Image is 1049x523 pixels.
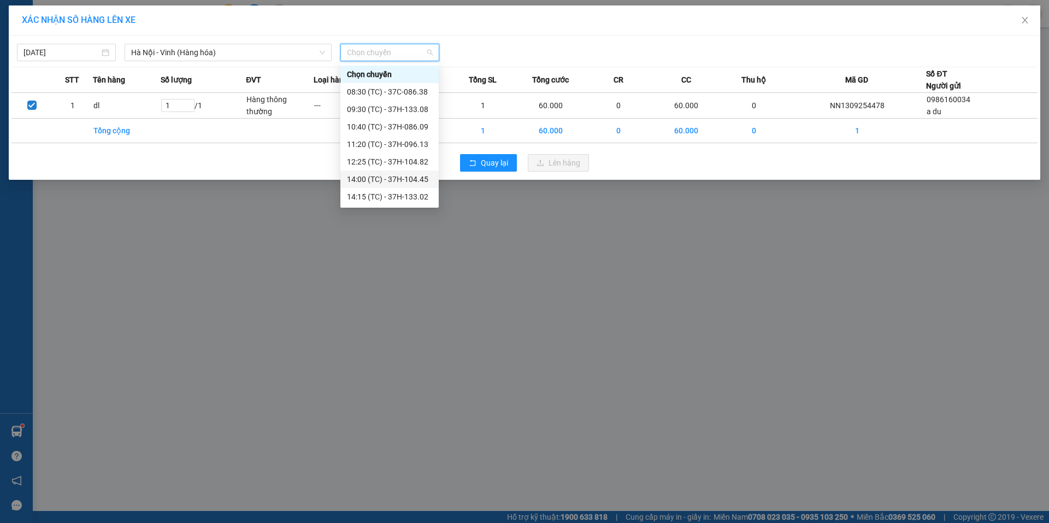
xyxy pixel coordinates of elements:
span: a du [927,107,941,116]
button: Close [1010,5,1040,36]
td: --- [314,93,381,119]
span: CR [614,74,623,86]
span: close [1021,16,1029,25]
div: 14:15 (TC) - 37H-133.02 [347,191,432,203]
img: logo [4,59,58,113]
td: 0 [720,93,788,119]
td: NN1309254478 [788,93,926,119]
span: Tổng SL [469,74,497,86]
span: ĐVT [246,74,261,86]
strong: CHUYỂN PHÁT NHANH AN PHÚ QUÝ [60,9,139,44]
td: 60.000 [517,93,585,119]
div: Chọn chuyến [340,66,439,83]
td: Hàng thông thường [246,93,314,119]
span: Mã GD [845,74,868,86]
span: Tổng cước [532,74,569,86]
span: Thu hộ [741,74,766,86]
span: Hà Nội - Vinh (Hàng hóa) [131,44,325,61]
span: 0986160034 [927,95,970,104]
td: 1 [52,93,92,119]
span: Số lượng [161,74,192,86]
span: [GEOGRAPHIC_DATA], [GEOGRAPHIC_DATA] ↔ [GEOGRAPHIC_DATA] [59,46,140,84]
div: Số ĐT Người gửi [926,68,961,92]
td: / 1 [161,93,246,119]
td: 60.000 [652,93,720,119]
td: 60.000 [652,119,720,143]
div: 11:20 (TC) - 37H-096.13 [347,138,432,150]
div: 12:25 (TC) - 37H-104.82 [347,156,432,168]
div: 08:30 (TC) - 37C-086.38 [347,86,432,98]
td: 0 [585,119,652,143]
div: 14:00 (TC) - 37H-104.45 [347,173,432,185]
td: dl [93,93,161,119]
span: rollback [469,159,476,168]
div: 10:40 (TC) - 37H-086.09 [347,121,432,133]
span: Chọn chuyến [347,44,433,61]
td: 1 [449,93,517,119]
button: uploadLên hàng [528,154,589,172]
td: 60.000 [517,119,585,143]
span: Tên hàng [93,74,125,86]
div: Chọn chuyến [347,68,432,80]
td: 1 [788,119,926,143]
span: STT [65,74,79,86]
td: 0 [585,93,652,119]
span: Loại hàng [314,74,348,86]
span: Quay lại [481,157,508,169]
td: 1 [449,119,517,143]
button: rollbackQuay lại [460,154,517,172]
td: 0 [720,119,788,143]
div: 09:30 (TC) - 37H-133.08 [347,103,432,115]
input: 13/09/2025 [23,46,99,58]
span: CC [681,74,691,86]
td: Tổng cộng [93,119,161,143]
span: down [319,49,326,56]
span: XÁC NHẬN SỐ HÀNG LÊN XE [22,15,135,25]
